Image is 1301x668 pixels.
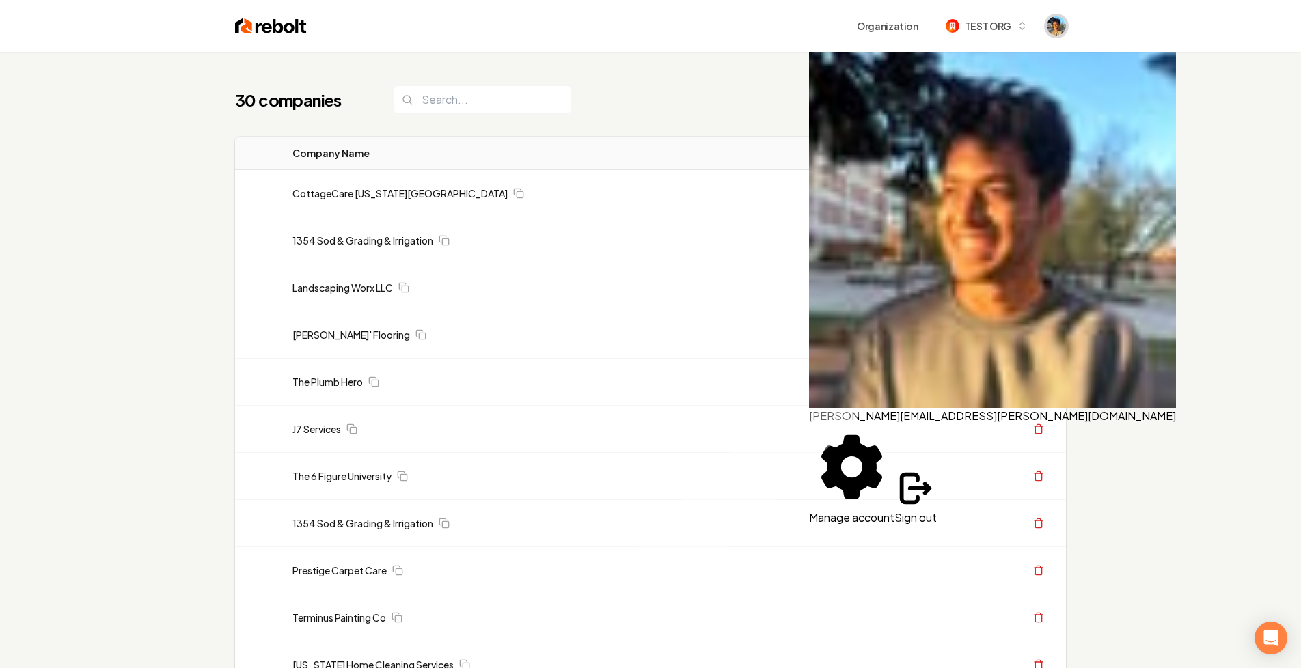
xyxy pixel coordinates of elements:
a: 1354 Sod & Grading & Irrigation [292,234,433,247]
a: The 6 Figure University [292,469,392,483]
button: Organization [849,14,927,38]
a: Terminus Painting Co [292,611,386,624]
img: Rebolt Logo [235,16,307,36]
button: Close user button [1047,16,1066,36]
a: [PERSON_NAME]' Flooring [292,328,410,342]
a: CottageCare [US_STATE][GEOGRAPHIC_DATA] [292,186,508,200]
img: Aditya Nair [1047,16,1066,36]
h1: 30 companies [235,89,366,111]
button: Manage account [809,424,894,526]
a: 1354 Sod & Grading & Irrigation [292,516,433,530]
button: Sign out [894,467,937,526]
input: Search... [394,85,571,114]
a: Landscaping Worx LLC [292,281,393,294]
th: Company Name [282,137,737,170]
a: The Plumb Hero [292,375,363,389]
div: Open Intercom Messenger [1255,622,1287,654]
img: TEST ORG [946,19,959,33]
a: J7 Services [292,422,341,436]
span: TEST ORG [965,19,1011,33]
img: Aditya Nair [809,41,1176,408]
span: [EMAIL_ADDRESS][PERSON_NAME][DOMAIN_NAME] [900,408,1176,423]
div: User button popover [809,41,1176,526]
a: Prestige Carpet Care [292,563,387,577]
